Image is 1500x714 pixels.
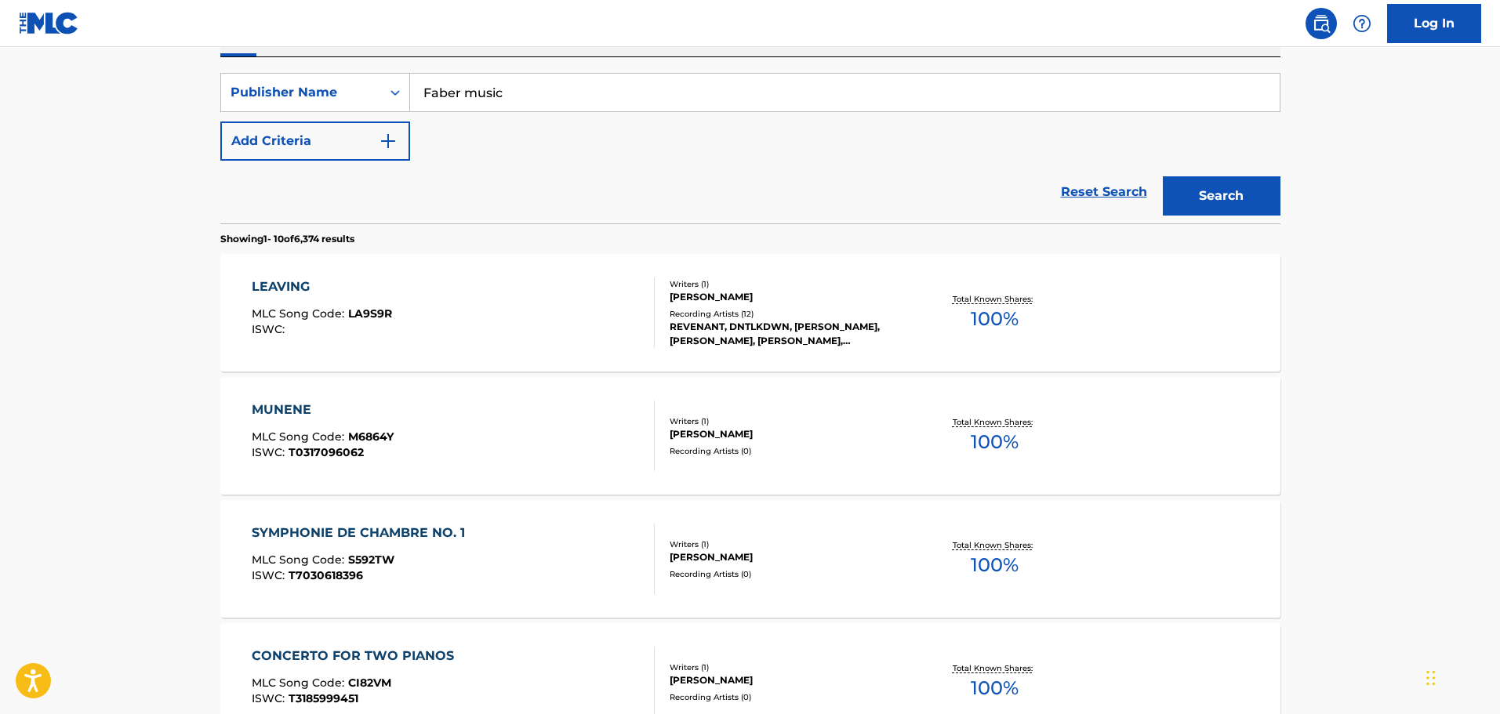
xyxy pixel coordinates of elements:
[1163,176,1280,216] button: Search
[670,320,906,348] div: REVENANT, DNTLKDWN, [PERSON_NAME], [PERSON_NAME], [PERSON_NAME], [PERSON_NAME]
[252,676,348,690] span: MLC Song Code :
[379,132,398,150] img: 9d2ae6d4665cec9f34b9.svg
[19,12,79,34] img: MLC Logo
[252,445,289,459] span: ISWC :
[348,553,394,567] span: S592TW
[670,290,906,304] div: [PERSON_NAME]
[220,377,1280,495] a: MUNENEMLC Song Code:M6864YISWC:T0317096062Writers (1)[PERSON_NAME]Recording Artists (0)Total Know...
[252,524,473,542] div: SYMPHONIE DE CHAMBRE NO. 1
[670,278,906,290] div: Writers ( 1 )
[220,232,354,246] p: Showing 1 - 10 of 6,374 results
[1353,14,1371,33] img: help
[953,662,1037,674] p: Total Known Shares:
[953,416,1037,428] p: Total Known Shares:
[220,500,1280,618] a: SYMPHONIE DE CHAMBRE NO. 1MLC Song Code:S592TWISWC:T7030618396Writers (1)[PERSON_NAME]Recording A...
[252,306,348,321] span: MLC Song Code :
[252,322,289,336] span: ISWC :
[1346,8,1378,39] div: Help
[1053,175,1155,209] a: Reset Search
[220,254,1280,371] a: LEAVINGMLC Song Code:LA9S9RISWC:Writers (1)[PERSON_NAME]Recording Artists (12)REVENANT, DNTLKDWN,...
[670,691,906,703] div: Recording Artists ( 0 )
[348,429,394,444] span: M6864Y
[252,553,348,567] span: MLC Song Code :
[670,673,906,687] div: [PERSON_NAME]
[289,691,358,705] span: T3185999451
[1422,639,1500,714] iframe: Chat Widget
[289,445,364,459] span: T0317096062
[670,661,906,673] div: Writers ( 1 )
[670,538,906,550] div: Writers ( 1 )
[289,568,363,582] span: T7030618396
[670,550,906,564] div: [PERSON_NAME]
[670,445,906,457] div: Recording Artists ( 0 )
[252,691,289,705] span: ISWC :
[252,400,394,419] div: MUNENE
[348,306,392,321] span: LA9S9R
[231,83,372,102] div: Publisher Name
[971,428,1019,456] span: 100 %
[953,293,1037,305] p: Total Known Shares:
[1306,8,1337,39] a: Public Search
[252,647,462,665] div: CONCERTO FOR TWO PIANOS
[1387,4,1481,43] a: Log In
[670,415,906,427] div: Writers ( 1 )
[670,568,906,580] div: Recording Artists ( 0 )
[670,427,906,441] div: [PERSON_NAME]
[252,568,289,582] span: ISWC :
[220,121,410,161] button: Add Criteria
[252,277,392,296] div: LEAVING
[1426,654,1436,701] div: Drag
[971,551,1019,579] span: 100 %
[670,308,906,320] div: Recording Artists ( 12 )
[252,429,348,444] span: MLC Song Code :
[220,73,1280,223] form: Search Form
[953,539,1037,551] p: Total Known Shares:
[971,305,1019,333] span: 100 %
[1312,14,1331,33] img: search
[348,676,391,690] span: CI82VM
[971,674,1019,702] span: 100 %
